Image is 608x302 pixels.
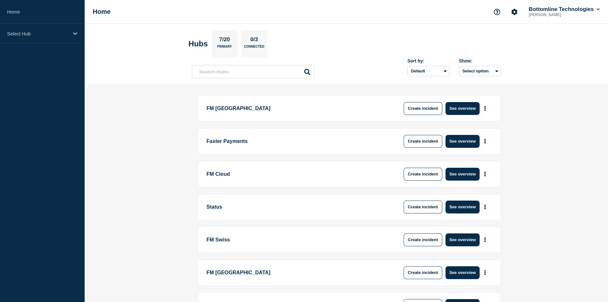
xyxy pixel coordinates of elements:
div: Sort by: [407,58,449,63]
button: See overview [445,233,480,246]
p: Connected [244,45,264,52]
p: Primary [217,45,232,52]
p: FM Swiss [207,233,385,246]
h2: Hubs [189,39,208,48]
button: More actions [481,201,489,213]
button: Support [490,5,504,19]
button: More actions [481,102,489,114]
button: Create incident [404,201,442,213]
p: FM Cloud [207,168,385,181]
p: Select Hub [7,31,69,36]
button: Create incident [404,266,442,279]
p: Status [207,201,385,213]
button: See overview [445,135,480,148]
input: Search Hubs [192,65,314,78]
button: See overview [445,201,480,213]
button: See overview [445,102,480,115]
p: FM [GEOGRAPHIC_DATA] [207,266,385,279]
select: Sort by [407,66,449,76]
button: More actions [481,168,489,180]
button: Bottomline Technologies [528,6,601,13]
button: More actions [481,234,489,246]
p: [PERSON_NAME] [528,13,594,17]
p: 7/20 [217,36,232,45]
button: See overview [445,168,480,181]
button: Select option [459,66,501,76]
button: More actions [481,267,489,278]
div: Show: [459,58,501,63]
button: Create incident [404,168,442,181]
button: Create incident [404,135,442,148]
p: FM [GEOGRAPHIC_DATA] [207,102,385,115]
button: More actions [481,135,489,147]
h1: Home [93,8,111,15]
p: Faster Payments [207,135,385,148]
button: Create incident [404,233,442,246]
button: Account settings [508,5,521,19]
p: 0/3 [248,36,260,45]
button: See overview [445,266,480,279]
button: Create incident [404,102,442,115]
